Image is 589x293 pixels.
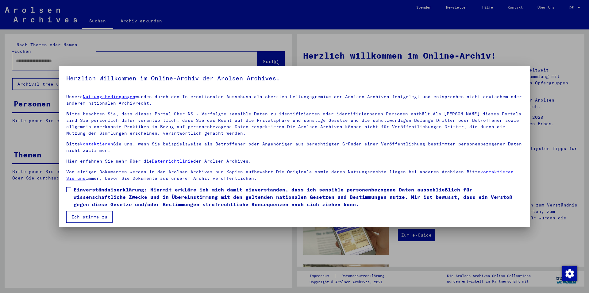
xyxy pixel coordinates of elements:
[562,266,577,281] img: Zustimmung ändern
[80,141,113,147] a: kontaktieren
[83,94,135,99] a: Nutzungsbedingungen
[66,211,113,223] button: Ich stimme zu
[66,111,523,137] p: Bitte beachten Sie, dass dieses Portal über NS - Verfolgte sensible Daten zu identifizierten oder...
[66,158,523,164] p: Hier erfahren Sie mehr über die der Arolsen Archives.
[66,169,514,181] a: kontaktieren Sie uns
[66,73,523,83] h5: Herzlich Willkommen im Online-Archiv der Arolsen Archives.
[66,169,523,182] p: Von einigen Dokumenten werden in den Arolsen Archives nur Kopien aufbewahrt.Die Originale sowie d...
[152,158,193,164] a: Datenrichtlinie
[562,266,577,281] div: Zustimmung ändern
[74,186,523,208] span: Einverständniserklärung: Hiermit erkläre ich mich damit einverstanden, dass ich sensible personen...
[66,141,523,154] p: Bitte Sie uns, wenn Sie beispielsweise als Betroffener oder Angehöriger aus berechtigten Gründen ...
[66,94,523,106] p: Unsere wurden durch den Internationalen Ausschuss als oberstes Leitungsgremium der Arolsen Archiv...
